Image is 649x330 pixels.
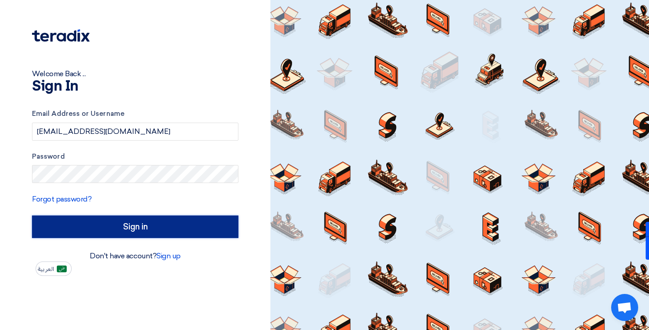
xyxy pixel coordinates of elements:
[32,215,238,238] input: Sign in
[57,266,67,272] img: ar-AR.png
[32,195,91,203] a: Forgot password?
[38,266,54,272] span: العربية
[36,261,72,276] button: العربية
[32,251,238,261] div: Don't have account?
[32,69,238,79] div: Welcome Back ...
[32,151,238,162] label: Password
[156,252,181,260] a: Sign up
[611,294,638,321] a: Open chat
[32,79,238,94] h1: Sign In
[32,29,90,42] img: Teradix logo
[32,123,238,141] input: Enter your business email or username
[32,109,238,119] label: Email Address or Username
